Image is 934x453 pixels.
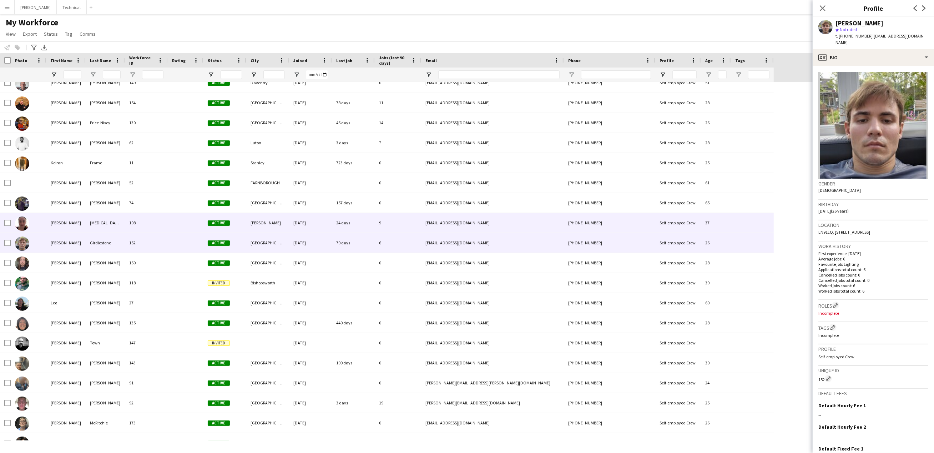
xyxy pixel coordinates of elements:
[375,233,421,253] div: 6
[818,267,928,272] p: Applications total count: 6
[375,333,421,353] div: 0
[246,173,289,193] div: FARNBOROUGH
[421,93,564,113] div: [EMAIL_ADDRESS][DOMAIN_NAME]
[655,413,701,433] div: Self-employed Crew
[375,393,421,413] div: 19
[86,173,125,193] div: [PERSON_NAME]
[731,433,774,453] div: A Team
[142,70,163,79] input: Workforce ID Filter Input
[46,253,86,273] div: [PERSON_NAME]
[125,333,168,353] div: 147
[421,73,564,93] div: [EMAIL_ADDRESS][DOMAIN_NAME]
[57,0,87,14] button: Technical
[293,58,307,63] span: Joined
[86,213,125,233] div: [MEDICAL_DATA]
[701,193,731,213] div: 65
[564,213,655,233] div: [PHONE_NUMBER]
[818,180,928,187] h3: Gender
[701,213,731,233] div: 37
[375,113,421,133] div: 14
[86,293,125,313] div: [PERSON_NAME]
[90,58,111,63] span: Last Name
[813,49,934,66] div: Bio
[40,43,49,52] app-action-btn: Export XLSX
[125,253,168,273] div: 150
[655,233,701,253] div: Self-employed Crew
[375,273,421,293] div: 0
[564,173,655,193] div: [PHONE_NUMBER]
[86,273,125,293] div: [PERSON_NAME]
[46,93,86,113] div: [PERSON_NAME]
[701,73,731,93] div: 51
[125,113,168,133] div: 130
[86,153,125,173] div: Frame
[289,313,332,333] div: [DATE]
[564,373,655,393] div: [PHONE_NUMBER]
[655,213,701,233] div: Self-employed Crew
[421,333,564,353] div: [EMAIL_ADDRESS][DOMAIN_NAME]
[375,133,421,153] div: 7
[46,233,86,253] div: [PERSON_NAME]
[208,58,222,63] span: Status
[15,337,29,351] img: Lloyd Town
[64,70,81,79] input: First Name Filter Input
[46,373,86,393] div: [PERSON_NAME]
[125,373,168,393] div: 91
[421,293,564,313] div: [EMAIL_ADDRESS][DOMAIN_NAME]
[172,58,186,63] span: Rating
[289,173,332,193] div: [DATE]
[246,313,289,333] div: [GEOGRAPHIC_DATA]
[125,313,168,333] div: 135
[438,70,560,79] input: Email Filter Input
[46,413,86,433] div: [PERSON_NAME]
[813,4,934,13] h3: Profile
[425,58,437,63] span: Email
[818,229,870,235] span: EN91LQ, [STREET_ADDRESS]
[701,173,731,193] div: 61
[289,133,332,153] div: [DATE]
[15,317,29,331] img: Lewis Burley
[818,222,928,228] h3: Location
[701,373,731,393] div: 24
[208,160,230,166] span: Active
[818,256,928,262] p: Average jobs: 6
[375,353,421,373] div: 0
[655,253,701,273] div: Self-employed Crew
[246,133,289,153] div: Luton
[375,93,421,113] div: 11
[103,70,121,79] input: Last Name Filter Input
[86,113,125,133] div: Price-Nixey
[15,196,29,211] img: Kim Lewis
[655,373,701,393] div: Self-employed Crew
[15,377,29,391] img: Luca De Lauri
[90,71,96,78] button: Open Filter Menu
[289,113,332,133] div: [DATE]
[655,173,701,193] div: Self-employed Crew
[246,393,289,413] div: [GEOGRAPHIC_DATA]
[655,273,701,293] div: Self-employed Crew
[672,70,697,79] input: Profile Filter Input
[332,233,375,253] div: 79 days
[421,133,564,153] div: [EMAIL_ADDRESS][DOMAIN_NAME]
[246,73,289,93] div: Daventry
[86,333,125,353] div: Town
[375,153,421,173] div: 0
[818,251,928,256] p: First experience: [DATE]
[655,293,701,313] div: Self-employed Crew
[246,93,289,113] div: [GEOGRAPHIC_DATA]
[46,173,86,193] div: [PERSON_NAME]
[564,253,655,273] div: [PHONE_NUMBER]
[246,293,289,313] div: [GEOGRAPHIC_DATA]
[701,353,731,373] div: 30
[568,71,575,78] button: Open Filter Menu
[86,193,125,213] div: [PERSON_NAME]
[655,93,701,113] div: Self-employed Crew
[80,31,96,37] span: Comms
[6,31,16,37] span: View
[421,413,564,433] div: [EMAIL_ADDRESS][DOMAIN_NAME]
[62,29,75,39] a: Tag
[289,413,332,433] div: [DATE]
[129,71,136,78] button: Open Filter Menu
[421,173,564,193] div: [EMAIL_ADDRESS][DOMAIN_NAME]
[86,353,125,373] div: [PERSON_NAME]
